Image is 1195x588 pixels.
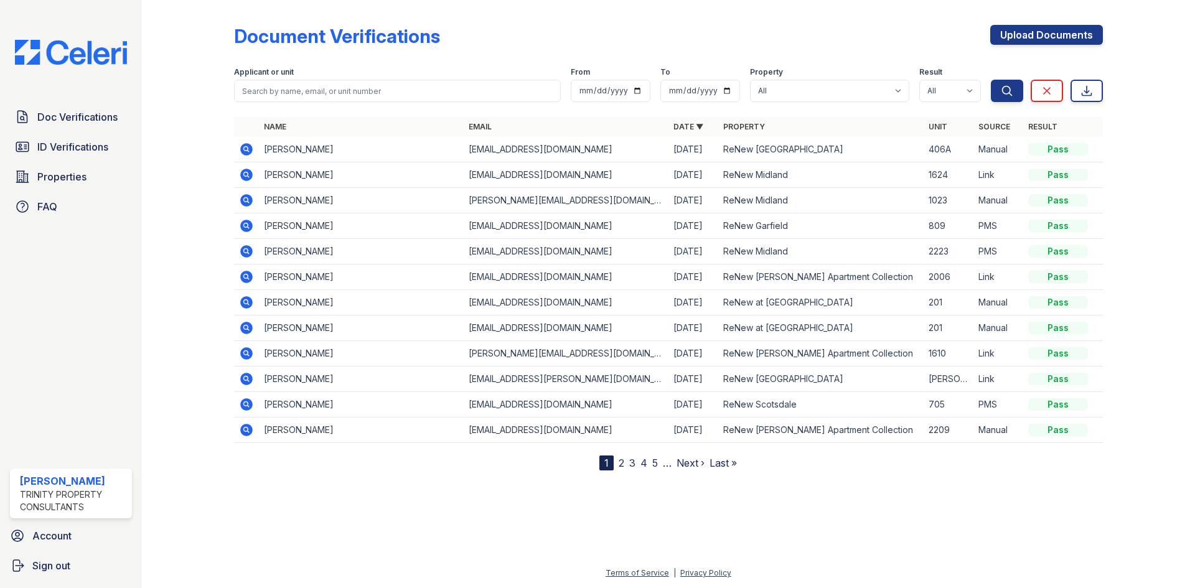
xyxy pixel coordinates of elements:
td: [PERSON_NAME] [259,264,464,290]
div: Pass [1028,245,1088,258]
td: Link [973,366,1023,392]
td: [PERSON_NAME][EMAIL_ADDRESS][DOMAIN_NAME] [464,341,668,366]
td: ReNew Garfield [718,213,923,239]
div: Pass [1028,194,1088,207]
td: [PERSON_NAME][EMAIL_ADDRESS][DOMAIN_NAME] [464,188,668,213]
a: 2 [619,457,624,469]
a: Last » [710,457,737,469]
td: ReNew Midland [718,162,923,188]
td: ReNew [PERSON_NAME] Apartment Collection [718,418,923,443]
td: ReNew [GEOGRAPHIC_DATA] [718,137,923,162]
td: 705 [924,392,973,418]
td: Manual [973,188,1023,213]
div: Document Verifications [234,25,440,47]
td: [PERSON_NAME] [259,239,464,264]
span: Account [32,528,72,543]
a: 3 [629,457,635,469]
label: Applicant or unit [234,67,294,77]
div: Pass [1028,296,1088,309]
td: [DATE] [668,162,718,188]
td: 2223 [924,239,973,264]
td: ReNew [GEOGRAPHIC_DATA] [718,366,923,392]
div: 1 [599,455,614,470]
a: 4 [640,457,647,469]
td: 201 [924,315,973,341]
td: Manual [973,290,1023,315]
div: Pass [1028,169,1088,181]
td: [EMAIL_ADDRESS][DOMAIN_NAME] [464,162,668,188]
td: [PERSON_NAME] [259,290,464,315]
a: ID Verifications [10,134,132,159]
a: Property [723,122,765,131]
td: [PERSON_NAME] [259,418,464,443]
div: Pass [1028,271,1088,283]
span: … [663,455,672,470]
td: [DATE] [668,366,718,392]
td: [EMAIL_ADDRESS][DOMAIN_NAME] [464,392,668,418]
td: ReNew [PERSON_NAME] Apartment Collection [718,264,923,290]
td: [DATE] [668,239,718,264]
div: | [673,568,676,577]
td: Manual [973,418,1023,443]
div: Pass [1028,373,1088,385]
td: [DATE] [668,418,718,443]
div: Pass [1028,347,1088,360]
a: Date ▼ [673,122,703,131]
td: 809 [924,213,973,239]
div: Pass [1028,398,1088,411]
td: [DATE] [668,188,718,213]
td: ReNew Midland [718,188,923,213]
td: 2209 [924,418,973,443]
label: Result [919,67,942,77]
td: [EMAIL_ADDRESS][PERSON_NAME][DOMAIN_NAME] [464,366,668,392]
a: Email [469,122,492,131]
td: Link [973,341,1023,366]
label: From [571,67,590,77]
td: 1624 [924,162,973,188]
a: Source [978,122,1010,131]
td: PMS [973,239,1023,264]
img: CE_Logo_Blue-a8612792a0a2168367f1c8372b55b34899dd931a85d93a1a3d3e32e68fde9ad4.png [5,40,137,65]
td: ReNew Scotsdale [718,392,923,418]
td: 406A [924,137,973,162]
a: Sign out [5,553,137,578]
td: [PERSON_NAME] [259,366,464,392]
td: 1023 [924,188,973,213]
td: Link [973,162,1023,188]
td: PMS [973,213,1023,239]
td: [DATE] [668,264,718,290]
div: Pass [1028,143,1088,156]
a: Account [5,523,137,548]
td: 2006 [924,264,973,290]
a: Unit [929,122,947,131]
td: [PERSON_NAME] [259,315,464,341]
td: PMS [973,392,1023,418]
td: [EMAIL_ADDRESS][DOMAIN_NAME] [464,137,668,162]
div: Pass [1028,424,1088,436]
td: 201 [924,290,973,315]
span: ID Verifications [37,139,108,154]
a: Terms of Service [606,568,669,577]
span: FAQ [37,199,57,214]
td: [PERSON_NAME] [259,162,464,188]
td: [PERSON_NAME] 1A-103 [924,366,973,392]
td: Link [973,264,1023,290]
td: ReNew Midland [718,239,923,264]
td: ReNew at [GEOGRAPHIC_DATA] [718,315,923,341]
td: [EMAIL_ADDRESS][DOMAIN_NAME] [464,264,668,290]
td: [DATE] [668,315,718,341]
div: Trinity Property Consultants [20,488,127,513]
td: [PERSON_NAME] [259,188,464,213]
td: [DATE] [668,341,718,366]
td: [PERSON_NAME] [259,137,464,162]
td: [DATE] [668,290,718,315]
td: ReNew at [GEOGRAPHIC_DATA] [718,290,923,315]
td: Manual [973,137,1023,162]
td: [DATE] [668,392,718,418]
td: [EMAIL_ADDRESS][DOMAIN_NAME] [464,315,668,341]
td: [DATE] [668,213,718,239]
a: Doc Verifications [10,105,132,129]
a: 5 [652,457,658,469]
td: [EMAIL_ADDRESS][DOMAIN_NAME] [464,290,668,315]
td: 1610 [924,341,973,366]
